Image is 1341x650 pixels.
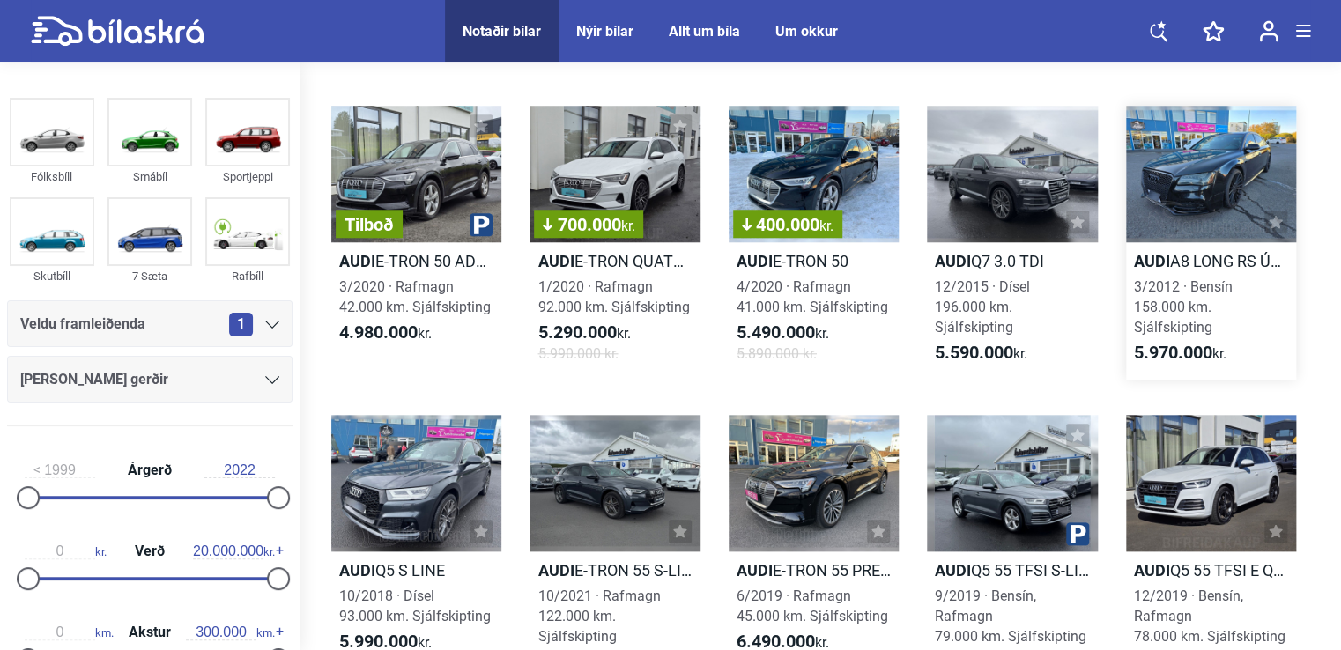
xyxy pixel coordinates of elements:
[530,560,700,580] h2: E-TRON 55 S-LINE
[1134,252,1170,270] b: Audi
[107,166,192,187] div: Smábíl
[1134,278,1233,336] span: 3/2012 · Bensín 158.000 km. Sjálfskipting
[775,23,838,40] a: Um okkur
[935,342,1013,363] b: 5.590.000
[10,266,94,286] div: Skutbíll
[10,166,94,187] div: Fólksbíll
[339,587,491,624] span: 10/2018 · Dísel 93.000 km. Sjálfskipting
[331,106,501,380] a: TilboðAudiE-TRON 50 ADVANCED M/ LEÐURSÆTUM3/2020 · Rafmagn42.000 km. Sjálfskipting4.980.000kr.
[935,252,971,270] b: Audi
[193,543,275,559] span: kr.
[463,23,541,40] a: Notaðir bílar
[345,216,394,233] span: Tilboð
[339,321,418,343] b: 4.980.000
[331,251,501,271] h2: E-TRON 50 ADVANCED M/ LEÐURSÆTUM
[229,313,253,336] span: 1
[1066,522,1089,545] img: parking.png
[530,251,700,271] h2: E-TRON QUATTRO 55
[935,278,1030,336] span: 12/2015 · Dísel 196.000 km. Sjálfskipting
[1126,251,1296,271] h2: A8 LONG RS ÚTLIT
[742,216,833,233] span: 400.000
[537,322,630,343] span: kr.
[107,266,192,286] div: 7 Sæta
[339,322,432,343] span: kr.
[737,321,815,343] b: 5.490.000
[339,252,375,270] b: Audi
[1134,343,1226,364] span: kr.
[537,587,660,645] span: 10/2021 · Rafmagn 122.000 km. Sjálfskipting
[537,343,618,364] span: 5.990.000 kr.
[331,560,501,580] h2: Q5 S LINE
[927,560,1097,580] h2: Q5 55 TFSI S-LINE DESIGN
[729,251,899,271] h2: E-TRON 50
[530,106,700,380] a: 700.000kr.AudiE-TRON QUATTRO 551/2020 · Rafmagn92.000 km. Sjálfskipting5.290.000kr.5.990.000 kr.
[1134,587,1285,645] span: 12/2019 · Bensín, Rafmagn 78.000 km. Sjálfskipting
[935,561,971,580] b: Audi
[737,278,888,315] span: 4/2020 · Rafmagn 41.000 km. Sjálfskipting
[537,561,574,580] b: Audi
[130,544,169,558] span: Verð
[737,322,829,343] span: kr.
[20,367,168,392] span: [PERSON_NAME] gerðir
[737,561,773,580] b: Audi
[935,587,1086,645] span: 9/2019 · Bensín, Rafmagn 79.000 km. Sjálfskipting
[537,321,616,343] b: 5.290.000
[737,252,773,270] b: Audi
[339,278,491,315] span: 3/2020 · Rafmagn 42.000 km. Sjálfskipting
[620,218,634,234] span: kr.
[1134,342,1212,363] b: 5.970.000
[123,463,176,477] span: Árgerð
[729,106,899,380] a: 400.000kr.AudiE-TRON 504/2020 · Rafmagn41.000 km. Sjálfskipting5.490.000kr.5.890.000 kr.
[935,343,1027,364] span: kr.
[737,587,888,624] span: 6/2019 · Rafmagn 45.000 km. Sjálfskipting
[927,251,1097,271] h2: Q7 3.0 TDI
[20,312,145,336] span: Veldu framleiðenda
[669,23,740,40] a: Allt um bíla
[205,266,290,286] div: Rafbíll
[1126,560,1296,580] h2: Q5 55 TFSI E QUATTRO
[819,218,833,234] span: kr.
[205,166,290,187] div: Sportjeppi
[25,624,114,640] span: km.
[124,625,175,639] span: Akstur
[576,23,633,40] a: Nýir bílar
[1259,20,1278,42] img: user-login.svg
[537,278,689,315] span: 1/2020 · Rafmagn 92.000 km. Sjálfskipting
[543,216,634,233] span: 700.000
[186,624,275,640] span: km.
[1126,106,1296,380] a: AudiA8 LONG RS ÚTLIT3/2012 · Bensín158.000 km. Sjálfskipting5.970.000kr.
[1134,561,1170,580] b: Audi
[927,106,1097,380] a: AudiQ7 3.0 TDI12/2015 · Dísel196.000 km. Sjálfskipting5.590.000kr.
[737,343,817,364] span: 5.890.000 kr.
[25,543,107,559] span: kr.
[729,560,899,580] h2: E-TRON 55 PRESTIGE
[537,252,574,270] b: Audi
[339,561,375,580] b: Audi
[470,213,493,236] img: parking.png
